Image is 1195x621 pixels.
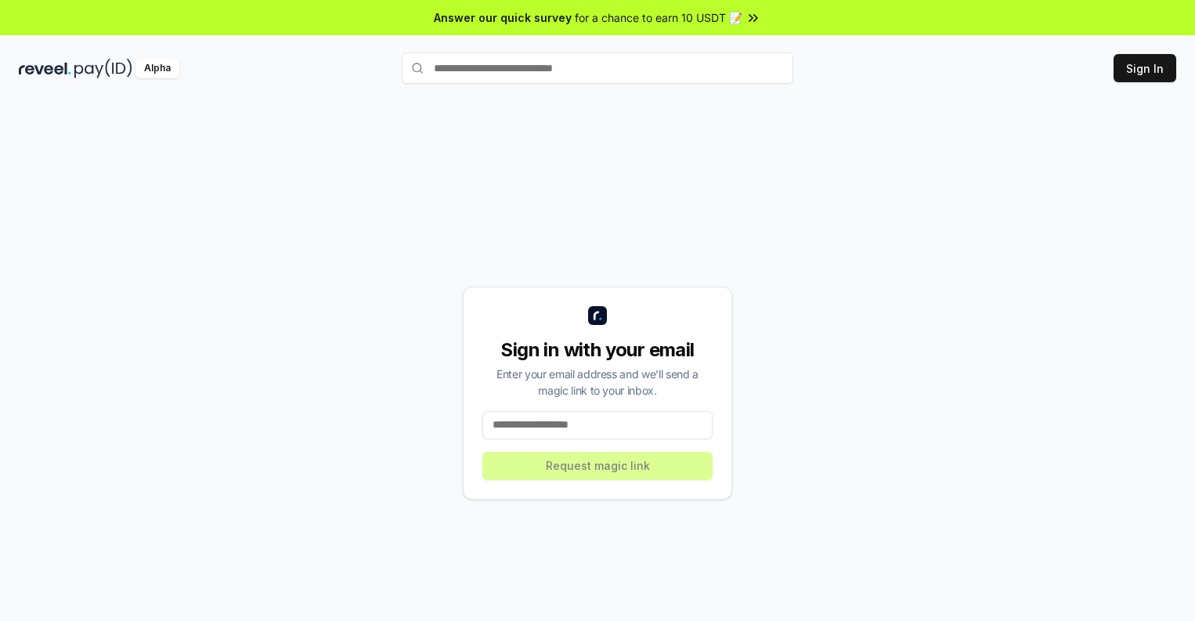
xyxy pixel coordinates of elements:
[588,306,607,325] img: logo_small
[482,366,713,399] div: Enter your email address and we’ll send a magic link to your inbox.
[482,338,713,363] div: Sign in with your email
[19,59,71,78] img: reveel_dark
[74,59,132,78] img: pay_id
[135,59,179,78] div: Alpha
[434,9,572,26] span: Answer our quick survey
[575,9,742,26] span: for a chance to earn 10 USDT 📝
[1114,54,1176,82] button: Sign In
